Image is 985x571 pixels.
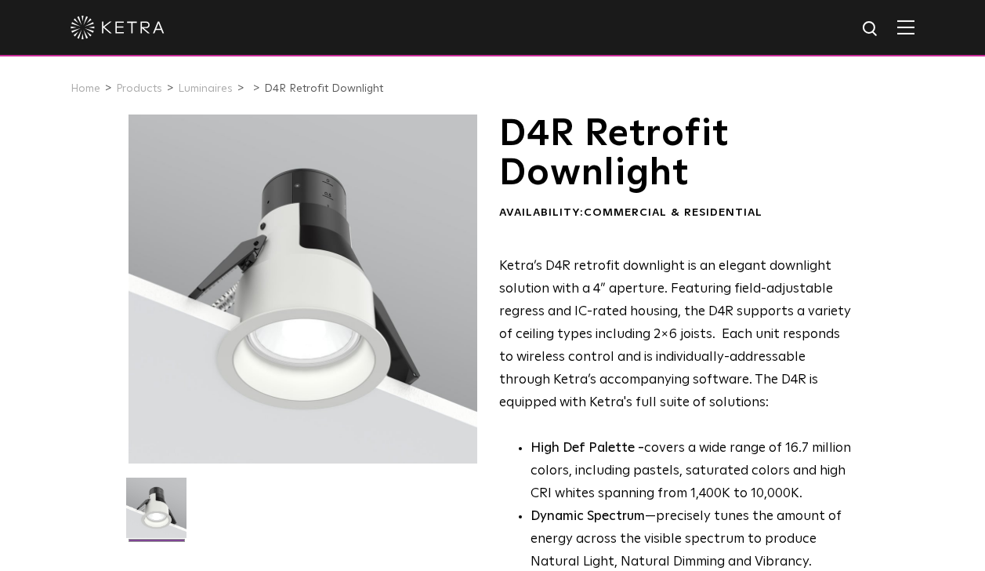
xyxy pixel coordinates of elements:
a: Products [116,83,162,94]
img: Hamburger%20Nav.svg [897,20,914,35]
img: search icon [861,20,881,39]
span: Commercial & Residential [584,207,762,218]
p: Ketra’s D4R retrofit downlight is an elegant downlight solution with a 4” aperture. Featuring fie... [499,256,856,414]
strong: High Def Palette - [531,442,644,455]
div: Availability: [499,205,856,221]
h1: D4R Retrofit Downlight [499,115,856,194]
a: Home [71,83,100,94]
a: Luminaires [178,83,233,94]
strong: Dynamic Spectrum [531,510,645,523]
img: D4R Retrofit Downlight [126,478,186,550]
a: D4R Retrofit Downlight [264,83,383,94]
img: ketra-logo-2019-white [71,16,165,39]
p: covers a wide range of 16.7 million colors, including pastels, saturated colors and high CRI whit... [531,438,856,506]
